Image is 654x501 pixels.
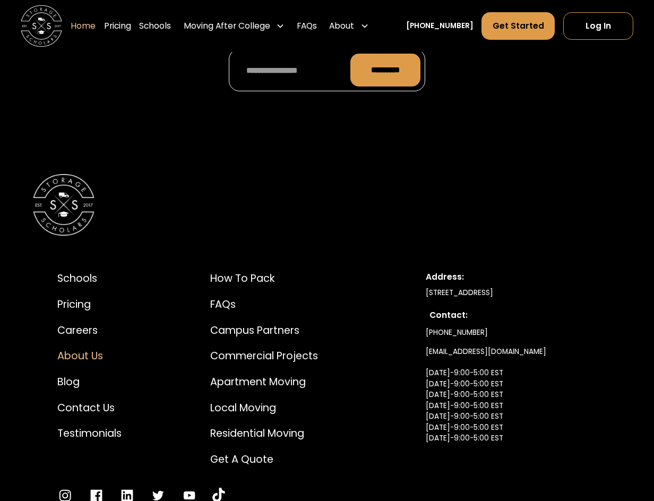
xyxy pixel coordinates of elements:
div: Moving After College [179,11,289,40]
a: Pricing [57,297,122,312]
a: Log In [563,12,633,40]
img: Storage Scholars Logomark. [33,174,95,236]
div: Contact: [429,309,592,321]
a: Apartment Moving [210,374,318,390]
a: Residential Moving [210,426,318,441]
a: Home [71,11,96,40]
a: Get Started [481,12,555,40]
img: Storage Scholars main logo [21,5,62,47]
a: Campus Partners [210,323,318,338]
div: Moving After College [184,20,270,32]
a: [PHONE_NUMBER] [426,323,488,342]
div: [STREET_ADDRESS] [426,288,597,298]
a: Contact Us [57,400,122,416]
a: Get a Quote [210,452,318,467]
a: About Us [57,348,122,364]
a: [PHONE_NUMBER] [406,20,474,31]
a: Schools [57,271,122,286]
a: Local Moving [210,400,318,416]
a: Testimonials [57,426,122,441]
div: About [325,11,373,40]
a: How to Pack [210,271,318,286]
a: FAQs [210,297,318,312]
a: Pricing [104,11,131,40]
form: Promo Form [229,49,425,91]
a: Careers [57,323,122,338]
a: Commercial Projects [210,348,318,364]
div: About [329,20,354,32]
a: Blog [57,374,122,390]
a: home [21,5,62,47]
a: FAQs [297,11,317,40]
a: [EMAIL_ADDRESS][DOMAIN_NAME][DATE]-9:00-5:00 EST[DATE]-9:00-5:00 EST[DATE]-9:00-5:00 EST[DATE]-9:... [426,342,546,470]
a: Schools [139,11,171,40]
div: Address: [426,271,597,283]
